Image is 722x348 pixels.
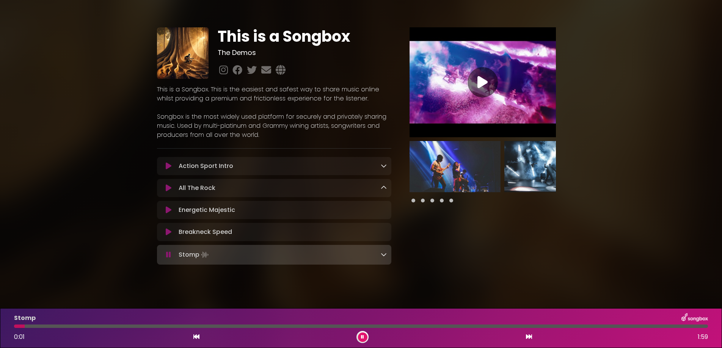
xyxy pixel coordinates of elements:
[157,112,391,140] p: Songbox is the most widely used platform for securely and privately sharing music. Used by multi-...
[410,27,556,137] img: Video Thumbnail
[218,27,391,45] h1: This is a Songbox
[218,49,391,57] h3: The Demos
[179,183,215,193] p: All The Rock
[179,227,232,237] p: Breakneck Speed
[179,249,210,260] p: Stomp
[157,27,209,79] img: aCQhYPbzQtmD8pIHw81E
[179,205,235,215] p: Energetic Majestic
[410,141,501,192] img: VGKDuGESIqn1OmxWBYqA
[504,141,595,192] img: 5SBxY6KGTbm7tdT8d3UB
[157,85,391,103] p: This is a Songbox. This is the easiest and safest way to share music online whilst providing a pr...
[179,161,233,171] p: Action Sport Intro
[199,249,210,260] img: waveform4.gif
